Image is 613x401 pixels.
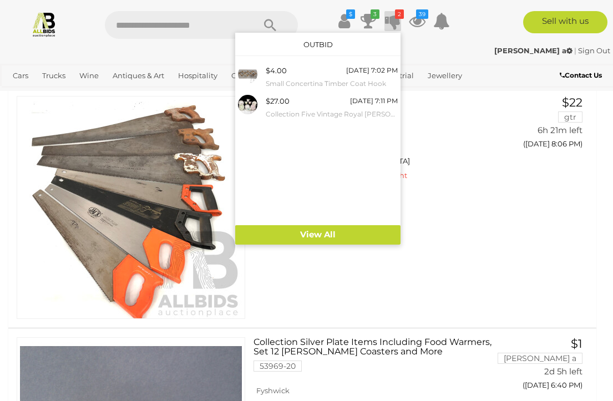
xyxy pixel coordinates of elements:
[235,62,401,92] a: $4.00 [DATE] 7:02 PM Small Concertina Timber Coat Hook
[416,9,428,19] i: 39
[560,71,602,79] b: Contact Us
[174,67,222,85] a: Hospitality
[494,46,574,55] a: [PERSON_NAME] a
[303,40,333,49] a: Outbid
[242,11,298,39] button: Search
[346,9,355,19] i: $
[578,46,610,55] a: Sign Out
[384,11,401,31] a: 2
[409,11,425,31] a: 39
[238,95,257,114] img: 54332-5a.jpg
[38,67,70,85] a: Trucks
[360,11,377,31] a: 3
[423,67,467,85] a: Jewellery
[266,64,287,77] div: $4.00
[8,67,33,85] a: Cars
[235,225,401,245] a: View All
[227,67,262,85] a: Charity
[574,46,576,55] span: |
[108,67,169,85] a: Antiques & Art
[235,92,401,123] a: $27.00 [DATE] 7:11 PM Collection Five Vintage Royal [PERSON_NAME] Porcelain Trios and One Duo Inc...
[395,9,404,19] i: 2
[494,46,573,55] strong: [PERSON_NAME] a
[371,9,379,19] i: 3
[266,95,290,108] div: $27.00
[43,85,75,103] a: Sports
[80,85,168,103] a: [GEOGRAPHIC_DATA]
[523,11,607,33] a: Sell with us
[560,69,605,82] a: Contact Us
[266,108,398,120] small: Collection Five Vintage Royal [PERSON_NAME] Porcelain Trios and One Duo Including [PERSON_NAME] a...
[31,11,57,37] img: Allbids.com.au
[8,85,38,103] a: Office
[266,78,398,90] small: Small Concertina Timber Coat Hook
[238,64,257,84] img: 50993-152a.JPG
[346,64,398,77] div: [DATE] 7:02 PM
[336,11,352,31] a: $
[75,67,103,85] a: Wine
[350,95,398,107] div: [DATE] 7:11 PM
